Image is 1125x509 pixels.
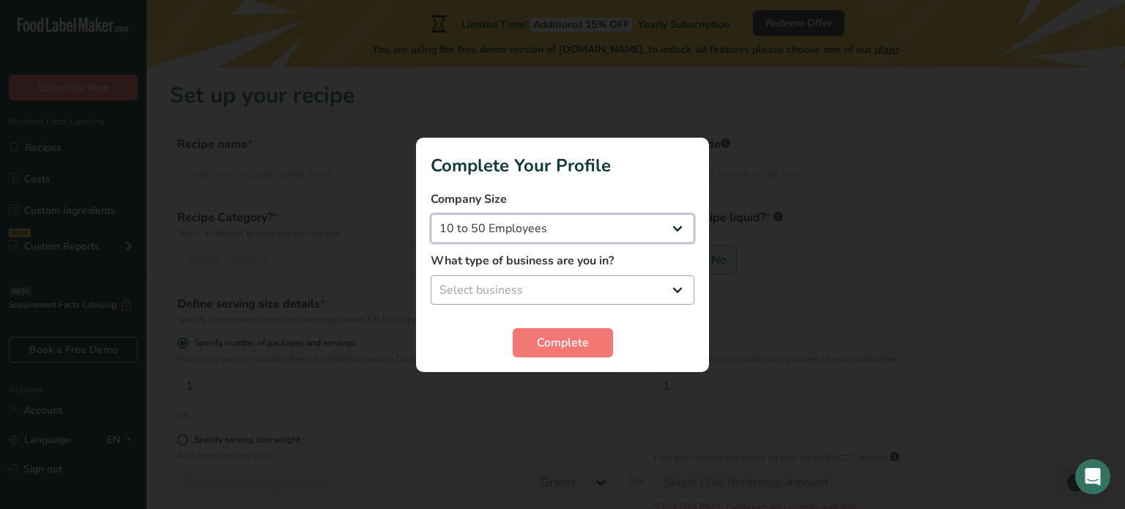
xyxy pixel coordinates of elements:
h1: Complete Your Profile [431,152,694,179]
button: Complete [513,328,613,357]
div: Open Intercom Messenger [1075,459,1110,494]
span: Complete [537,334,589,352]
label: What type of business are you in? [431,252,694,270]
label: Company Size [431,190,694,208]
